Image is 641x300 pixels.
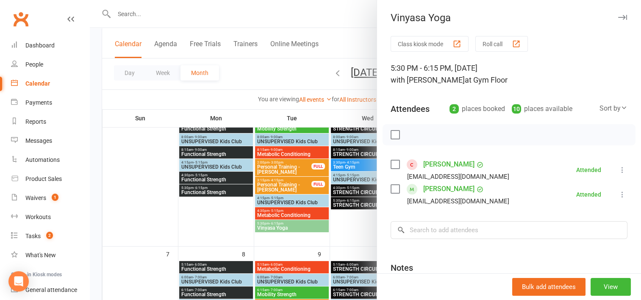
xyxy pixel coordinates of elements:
span: at Gym Floor [465,75,508,84]
a: Calendar [11,74,89,93]
button: Class kiosk mode [391,36,469,52]
span: 1 [52,194,58,201]
div: General attendance [25,286,77,293]
div: Waivers [25,194,46,201]
a: Payments [11,93,89,112]
div: 10 [512,104,521,114]
div: 2 [450,104,459,114]
div: Sort by [599,103,627,114]
button: Roll call [475,36,528,52]
a: Waivers 1 [11,189,89,208]
div: places available [512,103,572,115]
div: Calendar [25,80,50,87]
div: Open Intercom Messenger [8,271,29,292]
a: Workouts [11,208,89,227]
a: [PERSON_NAME] [423,182,475,196]
a: What's New [11,246,89,265]
div: Notes [391,262,413,274]
a: Tasks 2 [11,227,89,246]
a: [PERSON_NAME] [423,158,475,171]
span: 2 [46,232,53,239]
div: Tasks [25,233,41,239]
div: [EMAIL_ADDRESS][DOMAIN_NAME] [407,171,509,182]
div: places booked [450,103,505,115]
div: Payments [25,99,52,106]
div: Attended [576,167,601,173]
a: General attendance kiosk mode [11,281,89,300]
input: Search to add attendees [391,221,627,239]
div: Workouts [25,214,51,220]
div: Attended [576,192,601,197]
div: Dashboard [25,42,55,49]
div: Reports [25,118,46,125]
a: People [11,55,89,74]
button: View [591,278,631,296]
div: Product Sales [25,175,62,182]
div: [EMAIL_ADDRESS][DOMAIN_NAME] [407,196,509,207]
a: Product Sales [11,169,89,189]
div: What's New [25,252,56,258]
div: Messages [25,137,52,144]
a: Clubworx [10,8,31,30]
div: Automations [25,156,60,163]
a: Reports [11,112,89,131]
a: Dashboard [11,36,89,55]
div: 5:30 PM - 6:15 PM, [DATE] [391,62,627,86]
div: People [25,61,43,68]
a: Messages [11,131,89,150]
span: with [PERSON_NAME] [391,75,465,84]
div: Attendees [391,103,430,115]
button: Bulk add attendees [512,278,586,296]
div: Vinyasa Yoga [377,12,641,24]
a: Automations [11,150,89,169]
